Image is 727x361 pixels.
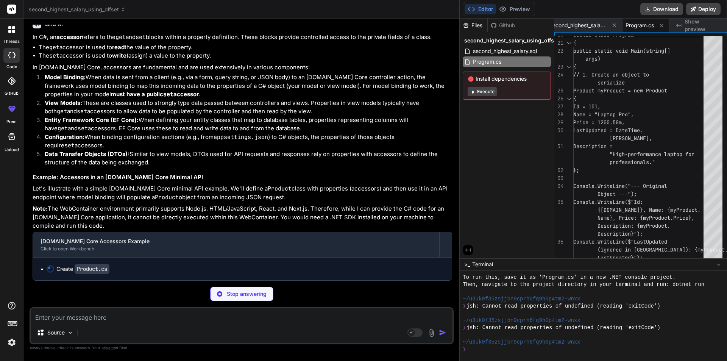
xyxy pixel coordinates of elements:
[554,174,563,182] div: 33
[573,87,667,94] span: Product myProduct = new Product
[5,147,19,153] label: Upload
[626,22,654,29] span: Program.cs
[573,143,613,150] span: Description =
[564,63,574,71] div: Click to collapse the range.
[56,33,82,41] strong: accessor
[564,39,574,47] div: Click to collapse the range.
[554,111,563,119] div: 28
[45,99,82,106] strong: View Models:
[463,303,466,310] span: ❯
[78,125,88,132] code: set
[30,344,454,352] p: Always double-check its answers. Your in Bind
[598,222,670,229] span: Description: {myProduct.
[554,198,563,206] div: 35
[39,73,452,99] li: When data is sent from a client (e.g., via a form, query string, or JSON body) to an [DOMAIN_NAME...
[610,135,652,142] span: [PERSON_NAME],
[554,182,563,190] div: 34
[554,119,563,127] div: 29
[685,18,721,33] span: Show preview
[598,206,700,213] span: {[DOMAIN_NAME]}, Name: {myProduct.
[463,346,466,353] span: ❯
[136,33,146,41] code: set
[573,127,643,134] span: LastUpdated = DateTime.
[33,232,439,257] button: [DOMAIN_NAME] Core Accessors ExampleClick to open Workbench
[573,238,667,245] span: Console.WriteLine($"LastUpdated
[472,261,493,268] span: Terminal
[585,55,601,62] span: args)
[39,99,452,116] li: These are classes used to strongly type data passed between controllers and views. Properties in ...
[573,95,576,102] span: {
[466,324,660,331] span: jsh: Cannot read properties of undefined (reading 'exitCode')
[598,230,643,237] span: Description}");
[573,63,576,70] span: {
[77,108,87,115] code: set
[472,57,502,66] span: Program.cs
[554,127,563,134] div: 30
[717,261,721,268] span: −
[112,44,125,51] strong: read
[75,264,109,274] code: Product.cs
[6,64,17,70] label: code
[111,91,199,98] strong: must have a public accessor
[554,166,563,174] div: 32
[686,3,721,15] button: Deploy
[598,191,637,197] span: Object ---");
[554,103,563,111] div: 27
[640,3,683,15] button: Download
[573,183,667,189] span: Console.WriteLine("--- Original
[573,111,634,118] span: Name = "Laptop Pro",
[573,167,579,173] span: };
[550,22,607,29] span: second_highest_salary.sql
[47,329,65,336] p: Source
[439,329,446,336] img: icon
[33,173,452,182] h3: Example: Accessors in an [DOMAIN_NAME] Core Minimal API
[465,4,496,14] button: Editor
[33,33,452,42] p: In C#, an refers to the and blocks within a property definition. These blocks provide controlled ...
[58,125,68,132] code: get
[57,108,67,115] code: get
[39,133,452,150] li: When binding configuration sections (e.g., from ) to C# objects, the properties of those objects ...
[163,91,173,98] code: set
[33,63,452,72] p: In [DOMAIN_NAME] Core, accessors are fundamental and are used extensively in various components:
[64,142,75,149] code: set
[466,303,660,310] span: jsh: Cannot read properties of undefined (reading 'exitCode')
[564,95,574,103] div: Click to collapse the range.
[554,142,563,150] div: 31
[463,339,580,346] span: ~/u3uk0f35zsjjbn9cprh6fq9h0p4tm2-wnxx
[45,133,84,141] strong: Configuration:
[49,44,59,51] code: get
[29,6,126,13] span: second_highest_salary_using_offset
[463,295,580,303] span: ~/u3uk0f35zsjjbn9cprh6fq9h0p4tm2-wnxx
[472,47,538,56] span: second_highest_salary.sql
[45,73,86,81] strong: Model Binding:
[33,184,452,202] p: Let's illustrate with a simple [DOMAIN_NAME] Core minimal API example. We'll define a class with ...
[268,185,292,192] code: Product
[33,205,48,212] strong: Note:
[573,39,576,46] span: {
[112,52,126,59] strong: write
[598,79,625,86] span: serialize
[155,194,179,201] code: Product
[115,33,126,41] code: get
[610,159,655,166] span: professionals."
[6,119,17,125] label: prem
[468,75,546,83] span: Install dependencies
[468,87,497,96] button: Execute
[715,258,722,270] button: −
[463,274,676,281] span: To run this, save it as 'Program.cs' in a new .NET console project.
[573,71,649,78] span: // 1. Create an object to
[3,38,20,45] label: threads
[573,47,670,54] span: public static void Main(string[]
[554,39,563,47] div: 21
[101,345,115,350] span: privacy
[463,281,704,288] span: Then, navigate to the project directory in your terminal and run: dotnet run
[573,119,625,126] span: Price = 1200.50m,
[573,198,643,205] span: Console.WriteLine($"Id:
[33,205,452,230] p: The WebContainer environment primarily supports Node.js, HTML/JavaScript, React, and Next.js. The...
[39,150,452,167] li: Similar to view models, DTOs used for API requests and responses rely on properties with accessor...
[573,103,601,110] span: Id = 101,
[39,43,452,52] li: The accessor is used to the value of the property.
[554,47,563,55] div: 22
[39,52,452,60] li: The accessor is used to (assign) a value to the property.
[5,336,18,349] img: settings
